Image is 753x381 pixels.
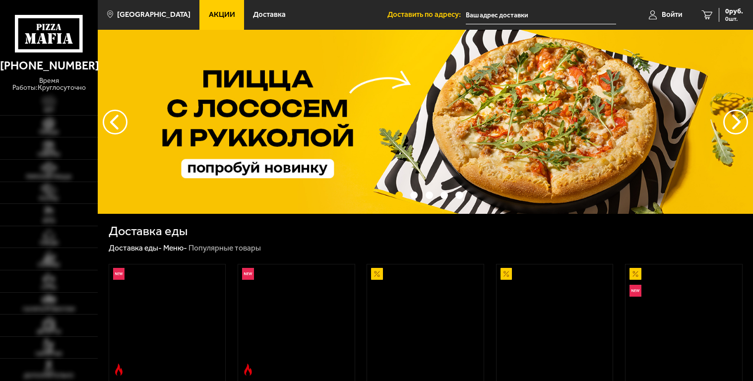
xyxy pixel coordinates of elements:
img: Акционный [501,268,512,280]
div: Популярные товары [188,243,261,254]
a: АкционныйАль-Шам 25 см (тонкое тесто) [367,264,484,380]
span: 0 руб. [725,8,743,15]
a: Доставка еды- [109,243,162,253]
a: АкционныйНовинкаВсё включено [626,264,742,380]
button: следующий [103,110,127,134]
button: предыдущий [723,110,748,134]
button: точки переключения [410,191,418,199]
img: Острое блюдо [113,364,125,376]
input: Ваш адрес доставки [466,6,617,24]
button: точки переключения [440,191,448,199]
span: Акции [209,11,235,18]
a: Меню- [163,243,187,253]
img: Новинка [113,268,125,280]
img: Острое блюдо [242,364,254,376]
img: Новинка [242,268,254,280]
span: 0 шт. [725,16,743,22]
span: Доставка [253,11,286,18]
a: АкционныйПепперони 25 см (толстое с сыром) [497,264,613,380]
img: Акционный [629,268,641,280]
h1: Доставка еды [109,225,188,237]
a: НовинкаОстрое блюдоРимская с мясным ассорти [238,264,355,380]
span: Доставить по адресу: [387,11,466,18]
span: Войти [662,11,682,18]
img: Новинка [629,285,641,297]
a: НовинкаОстрое блюдоРимская с креветками [109,264,226,380]
button: точки переключения [395,191,403,199]
span: [GEOGRAPHIC_DATA] [117,11,190,18]
img: Акционный [371,268,383,280]
button: точки переключения [455,191,463,199]
button: точки переключения [426,191,433,199]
